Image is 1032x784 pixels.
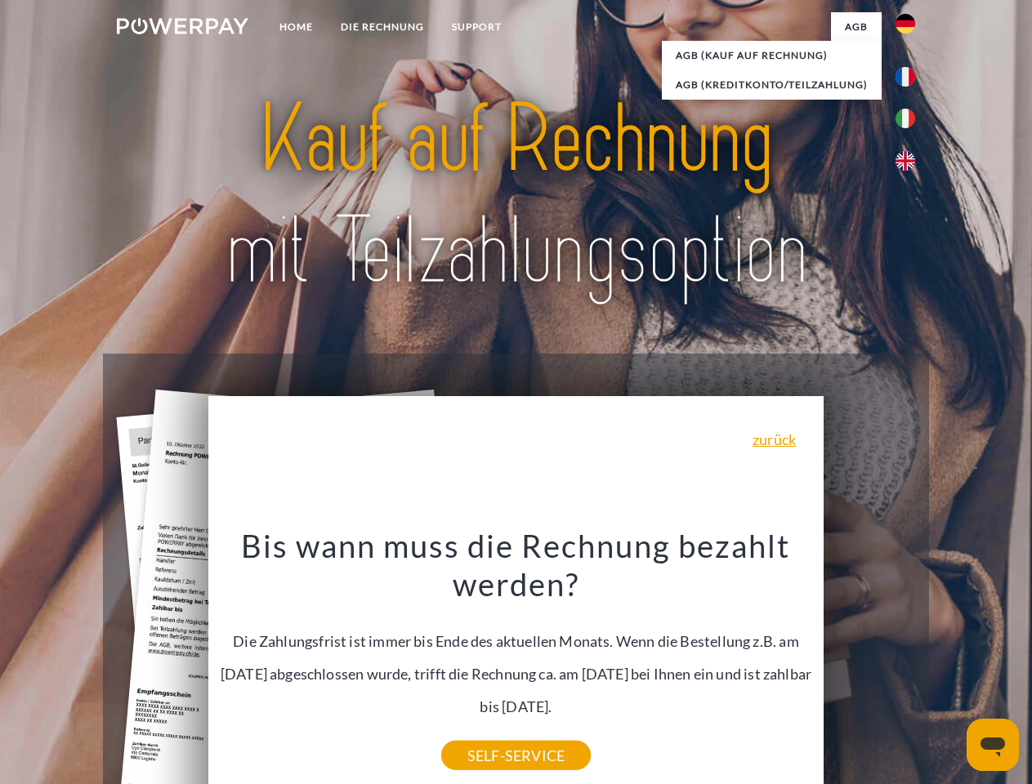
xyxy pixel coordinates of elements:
[896,109,915,128] img: it
[967,719,1019,771] iframe: Schaltfläche zum Öffnen des Messaging-Fensters
[438,12,516,42] a: SUPPORT
[156,78,876,313] img: title-powerpay_de.svg
[218,526,815,604] h3: Bis wann muss die Rechnung bezahlt werden?
[117,18,248,34] img: logo-powerpay-white.svg
[218,526,815,755] div: Die Zahlungsfrist ist immer bis Ende des aktuellen Monats. Wenn die Bestellung z.B. am [DATE] abg...
[896,14,915,33] img: de
[896,67,915,87] img: fr
[441,741,591,770] a: SELF-SERVICE
[266,12,327,42] a: Home
[662,70,882,100] a: AGB (Kreditkonto/Teilzahlung)
[831,12,882,42] a: agb
[753,432,796,447] a: zurück
[896,151,915,171] img: en
[662,41,882,70] a: AGB (Kauf auf Rechnung)
[327,12,438,42] a: DIE RECHNUNG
